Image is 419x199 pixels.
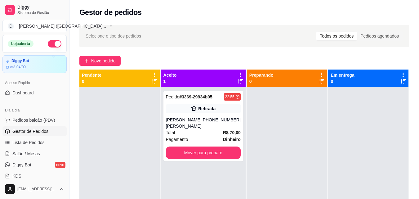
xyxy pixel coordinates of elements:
[2,2,67,17] a: DiggySistema de Gestão
[166,136,188,143] span: Pagamento
[163,78,177,84] p: 1
[225,94,234,99] div: 22:55
[10,65,26,70] article: até 04/09
[316,32,357,40] div: Todos os pedidos
[198,106,216,112] div: Retirada
[19,23,106,29] div: [PERSON_NAME] ([GEOGRAPHIC_DATA] ...
[8,40,33,47] div: Loja aberta
[48,40,61,47] button: Alterar Status
[12,117,55,123] span: Pedidos balcão (PDV)
[202,117,241,129] div: [PHONE_NUMBER]
[166,129,175,136] span: Total
[249,78,274,84] p: 0
[12,128,48,134] span: Gestor de Pedidos
[166,117,202,129] div: [PERSON_NAME] [PERSON_NAME]
[179,94,212,99] strong: # 3369-29934b05
[2,149,67,159] a: Salão / Mesas
[8,23,14,29] span: D
[91,57,116,64] span: Novo pedido
[2,20,67,32] button: Select a team
[163,72,177,78] p: Aceito
[82,78,101,84] p: 0
[2,182,67,197] button: [EMAIL_ADDRESS][DOMAIN_NAME]
[249,72,274,78] p: Preparando
[12,151,40,157] span: Salão / Mesas
[11,59,29,63] article: Diggy Bot
[86,33,141,39] span: Selecione o tipo dos pedidos
[166,147,241,159] button: Mover para preparo
[82,72,101,78] p: Pendente
[17,187,57,192] span: [EMAIL_ADDRESS][DOMAIN_NAME]
[2,88,67,98] a: Dashboard
[2,105,67,115] div: Dia a dia
[2,78,67,88] div: Acesso Rápido
[2,126,67,136] a: Gestor de Pedidos
[166,94,180,99] span: Pedido
[79,56,121,66] button: Novo pedido
[84,59,89,63] span: plus
[357,32,402,40] div: Pedidos agendados
[2,171,67,181] a: KDS
[331,78,354,84] p: 0
[12,90,34,96] span: Dashboard
[2,115,67,125] button: Pedidos balcão (PDV)
[331,72,354,78] p: Em entrega
[12,139,45,146] span: Lista de Pedidos
[17,10,64,15] span: Sistema de Gestão
[223,130,241,135] strong: R$ 70,00
[2,138,67,147] a: Lista de Pedidos
[12,173,21,179] span: KDS
[2,160,67,170] a: Diggy Botnovo
[2,55,67,73] a: Diggy Botaté 04/09
[223,137,241,142] strong: Dinheiro
[12,162,31,168] span: Diggy Bot
[79,7,142,17] h2: Gestor de pedidos
[17,5,64,10] span: Diggy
